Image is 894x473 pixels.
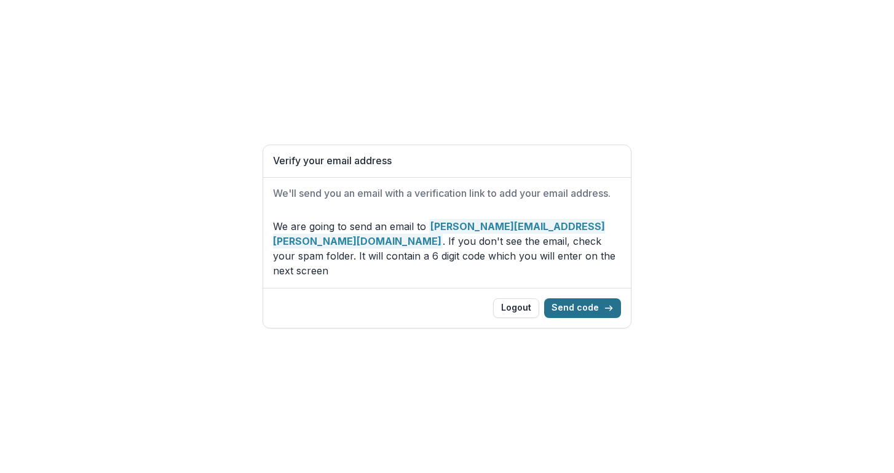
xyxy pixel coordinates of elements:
[273,188,621,199] h2: We'll send you an email with a verification link to add your email address.
[544,298,621,318] button: Send code
[273,155,621,167] h1: Verify your email address
[273,219,621,278] p: We are going to send an email to . If you don't see the email, check your spam folder. It will co...
[273,219,605,248] strong: [PERSON_NAME][EMAIL_ADDRESS][PERSON_NAME][DOMAIN_NAME]
[493,298,539,318] button: Logout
